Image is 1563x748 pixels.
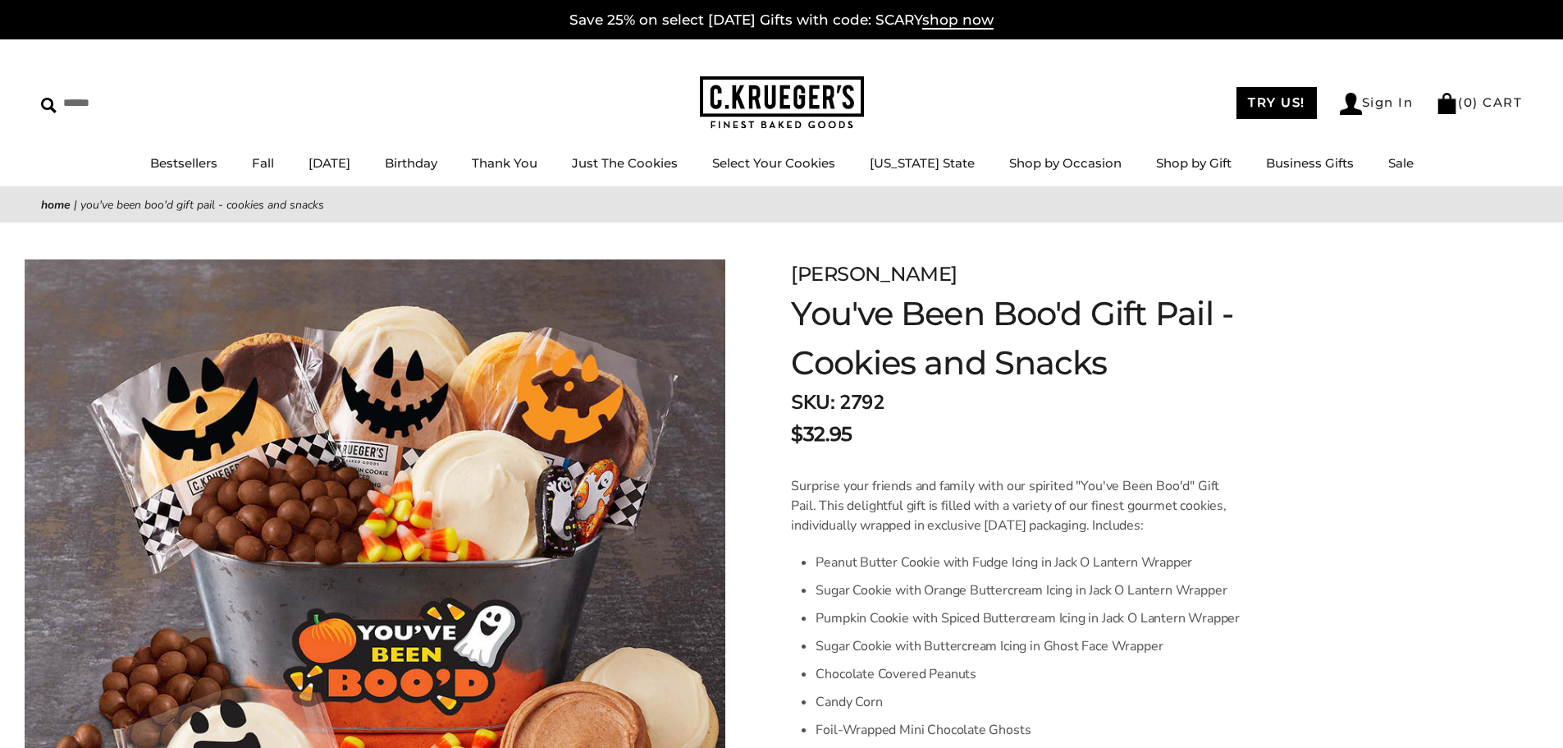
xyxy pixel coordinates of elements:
[385,155,437,171] a: Birthday
[791,259,1314,289] div: [PERSON_NAME]
[1236,87,1317,119] a: TRY US!
[816,576,1240,604] li: Sugar Cookie with Orange Buttercream Icing in Jack O Lantern Wrapper
[80,197,324,213] span: You've Been Boo'd Gift Pail - Cookies and Snacks
[816,632,1240,660] li: Sugar Cookie with Buttercream Icing in Ghost Face Wrapper
[41,197,71,213] a: Home
[791,420,852,449] span: $32.95
[1436,93,1458,114] img: Bag
[700,76,864,130] img: C.KRUEGER'S
[1436,94,1522,110] a: (0) CART
[816,716,1240,744] li: Foil-Wrapped Mini Chocolate Ghosts
[870,155,975,171] a: [US_STATE] State
[569,11,994,30] a: Save 25% on select [DATE] Gifts with code: SCARYshop now
[1009,155,1122,171] a: Shop by Occasion
[572,155,678,171] a: Just The Cookies
[252,155,274,171] a: Fall
[712,155,835,171] a: Select Your Cookies
[41,90,236,116] input: Search
[150,155,217,171] a: Bestsellers
[472,155,537,171] a: Thank You
[816,548,1240,576] li: Peanut Butter Cookie with Fudge Icing in Jack O Lantern Wrapper
[791,289,1314,388] h1: You've Been Boo'd Gift Pail - Cookies and Snacks
[1266,155,1354,171] a: Business Gifts
[41,98,57,113] img: Search
[816,660,1240,688] li: Chocolate Covered Peanuts
[308,155,350,171] a: [DATE]
[839,389,884,415] span: 2792
[1388,155,1414,171] a: Sale
[922,11,994,30] span: shop now
[1156,155,1232,171] a: Shop by Gift
[1340,93,1414,115] a: Sign In
[1340,93,1362,115] img: Account
[1464,94,1474,110] span: 0
[791,389,834,415] strong: SKU:
[816,688,1240,716] li: Candy Corn
[816,604,1240,632] li: Pumpkin Cookie with Spiced Buttercream Icing in Jack O Lantern Wrapper
[74,197,77,213] span: |
[41,195,1522,214] nav: breadcrumbs
[791,476,1240,535] p: Surprise your friends and family with our spirited "You've Been Boo'd" Gift Pail. This delightful...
